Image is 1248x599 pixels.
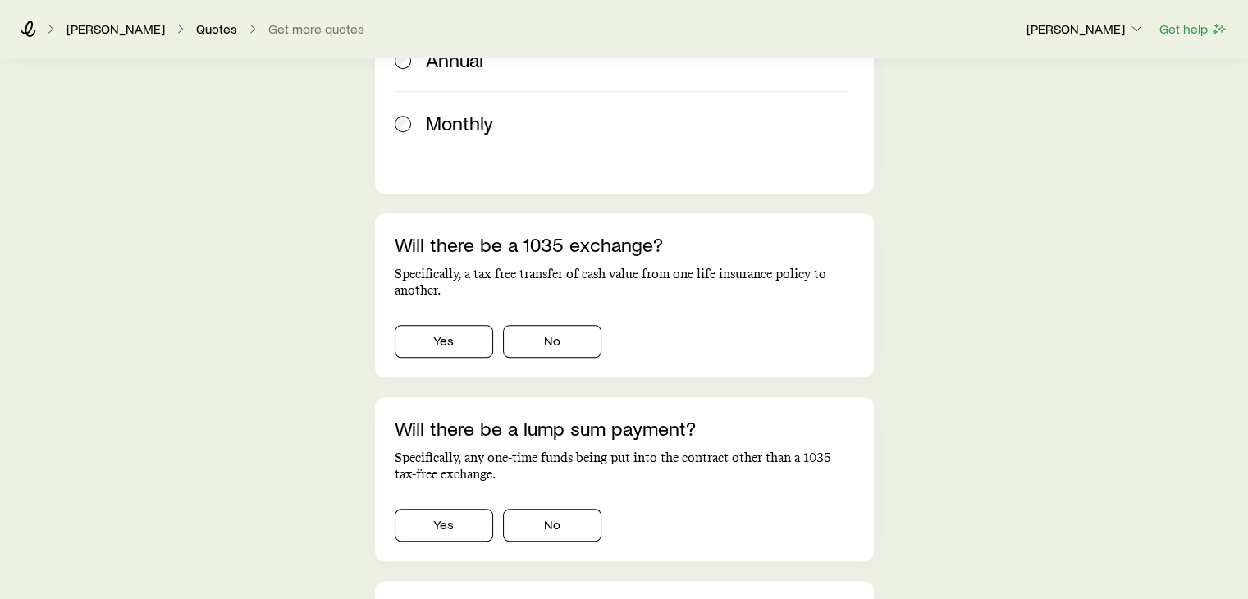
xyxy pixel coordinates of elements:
[195,21,238,37] a: Quotes
[1026,20,1145,39] button: [PERSON_NAME]
[1026,21,1145,37] p: [PERSON_NAME]
[503,509,601,542] button: No
[1159,20,1228,39] button: Get help
[395,233,854,256] p: Will there be a 1035 exchange?
[426,112,493,135] span: Monthly
[66,21,166,37] a: [PERSON_NAME]
[395,53,411,69] input: Annual
[395,417,854,440] p: Will there be a lump sum payment?
[395,266,854,299] p: Specifically, a tax free transfer of cash value from one life insurance policy to another.
[395,325,493,358] button: Yes
[395,509,493,542] button: Yes
[503,325,601,358] button: No
[395,450,854,482] p: Specifically, any one-time funds being put into the contract other than a 1035 tax-free exchange.
[395,116,411,132] input: Monthly
[267,21,365,37] button: Get more quotes
[426,48,483,71] span: Annual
